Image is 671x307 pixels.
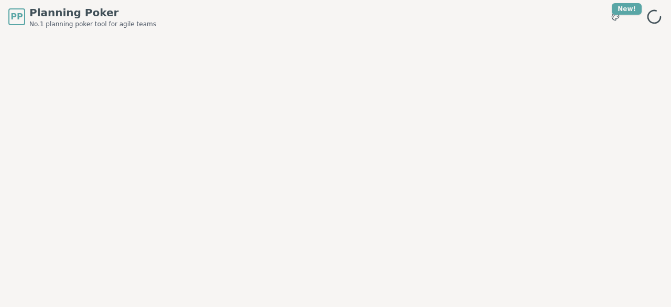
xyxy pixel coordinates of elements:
[29,20,156,28] span: No.1 planning poker tool for agile teams
[10,10,23,23] span: PP
[29,5,156,20] span: Planning Poker
[8,5,156,28] a: PPPlanning PokerNo.1 planning poker tool for agile teams
[606,7,625,26] button: New!
[612,3,642,15] div: New!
